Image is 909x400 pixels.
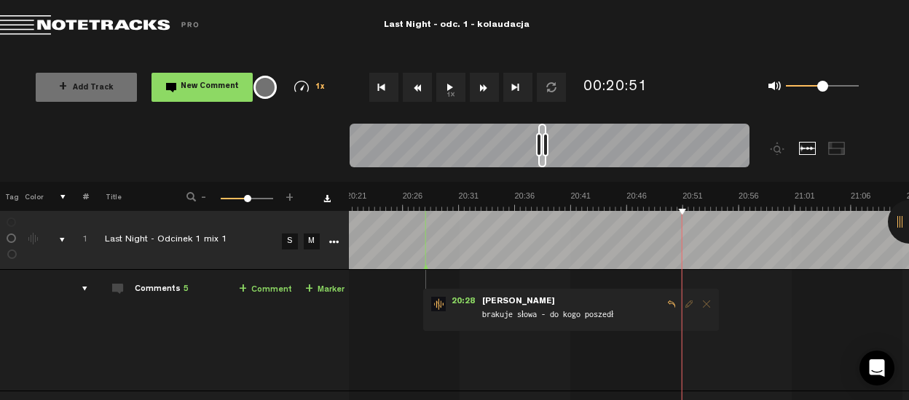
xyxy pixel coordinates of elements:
[66,182,89,211] th: #
[859,351,894,385] div: Open Intercom Messenger
[239,284,247,295] span: +
[446,297,481,311] span: 20:28
[59,81,67,93] span: +
[22,182,44,211] th: Color
[431,297,446,311] img: star-track.png
[305,281,345,298] a: Marker
[105,233,294,248] div: Click to edit the title
[36,73,137,102] button: +Add Track
[66,211,88,270] td: Click to change the order number 1
[323,195,331,202] a: Download comments
[88,211,278,270] td: Click to edit the title Last Night - Odcinek 1 mix 1
[89,182,167,211] th: Title
[403,73,432,102] button: Rewind
[583,77,648,98] div: 00:20:51
[294,81,309,92] img: speedometer.svg
[481,308,663,324] span: brakuje słowa - do kogo poszedł
[181,83,239,91] span: New Comment
[503,73,532,102] button: Go to end
[151,73,253,102] button: New Comment
[66,270,88,391] td: comments
[282,233,298,249] a: S
[470,73,499,102] button: Fast Forward
[239,281,292,298] a: Comment
[481,297,556,307] span: [PERSON_NAME]
[284,191,296,199] span: +
[680,299,698,309] span: Edit comment
[537,73,566,102] button: Loop
[663,299,680,309] span: Reply to comment
[369,73,398,102] button: Go to beginning
[436,73,465,102] button: 1x
[43,211,66,270] td: comments, stamps & drawings
[21,211,43,270] td: Change the color of the waveform
[253,76,277,99] div: {{ tooltip_message }}
[135,284,189,296] div: Comments
[23,233,45,246] div: Change the color of the waveform
[315,84,326,92] span: 1x
[304,233,320,249] a: M
[198,191,210,199] span: -
[45,233,68,247] div: comments, stamps & drawings
[305,284,313,295] span: +
[282,81,337,93] div: 1x
[59,84,114,92] span: Add Track
[68,281,90,296] div: comments
[68,233,90,247] div: Click to change the order number
[326,234,340,247] a: More
[184,285,189,294] span: 5
[698,299,715,309] span: Delete comment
